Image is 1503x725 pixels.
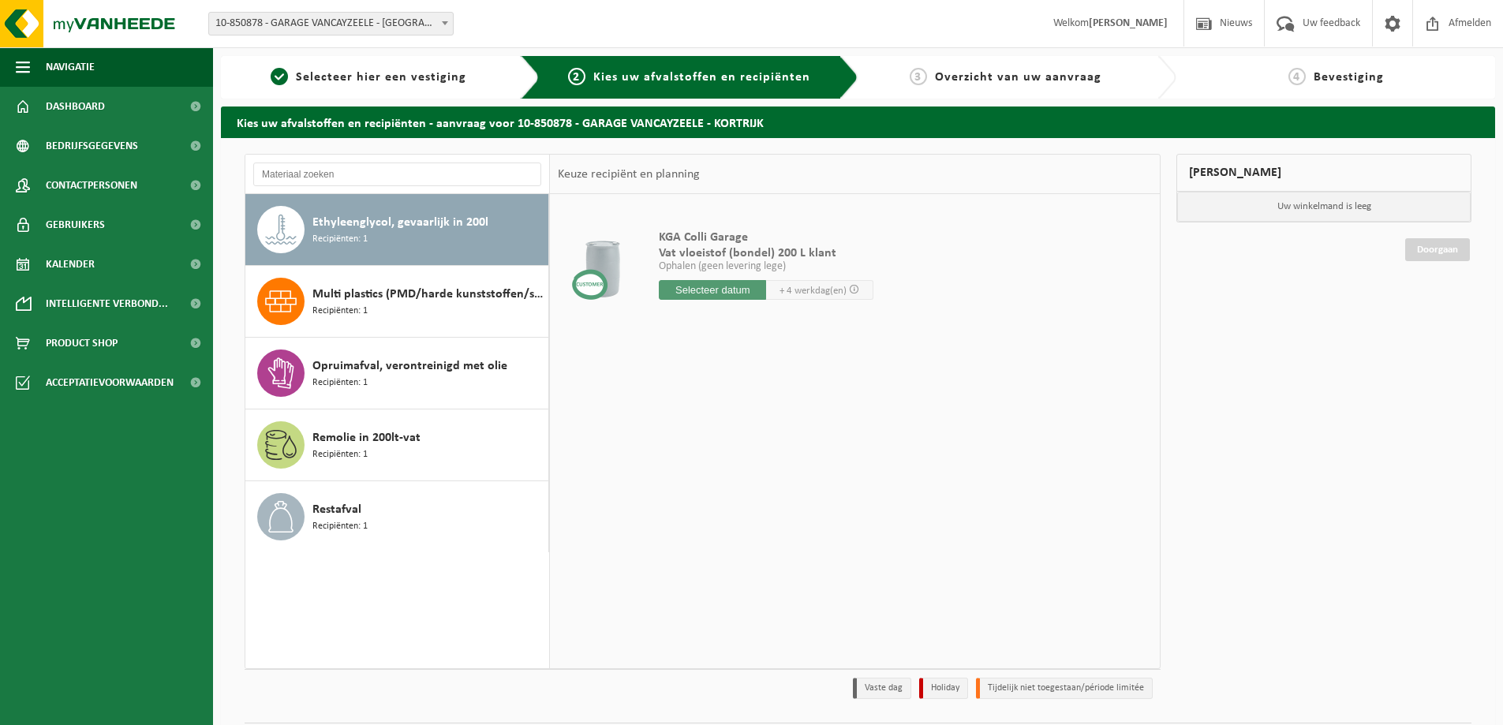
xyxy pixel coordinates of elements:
[46,363,174,402] span: Acceptatievoorwaarden
[1177,192,1471,222] p: Uw winkelmand is leeg
[659,261,873,272] p: Ophalen (geen levering lege)
[271,68,288,85] span: 1
[46,166,137,205] span: Contactpersonen
[46,126,138,166] span: Bedrijfsgegevens
[46,47,95,87] span: Navigatie
[245,266,549,338] button: Multi plastics (PMD/harde kunststoffen/spanbanden/EPS/folie naturel/folie gemengd) Recipiënten: 1
[659,280,766,300] input: Selecteer datum
[1405,238,1470,261] a: Doorgaan
[312,285,544,304] span: Multi plastics (PMD/harde kunststoffen/spanbanden/EPS/folie naturel/folie gemengd)
[935,71,1101,84] span: Overzicht van uw aanvraag
[296,71,466,84] span: Selecteer hier een vestiging
[853,678,911,699] li: Vaste dag
[910,68,927,85] span: 3
[312,447,368,462] span: Recipiënten: 1
[1089,17,1168,29] strong: [PERSON_NAME]
[1314,71,1384,84] span: Bevestiging
[312,428,421,447] span: Remolie in 200lt-vat
[312,500,361,519] span: Restafval
[780,286,847,296] span: + 4 werkdag(en)
[312,304,368,319] span: Recipiënten: 1
[312,232,368,247] span: Recipiënten: 1
[245,338,549,409] button: Opruimafval, verontreinigd met olie Recipiënten: 1
[209,13,453,35] span: 10-850878 - GARAGE VANCAYZEELE - KORTRIJK
[312,357,507,376] span: Opruimafval, verontreinigd met olie
[245,194,549,266] button: Ethyleenglycol, gevaarlijk in 200l Recipiënten: 1
[245,481,549,552] button: Restafval Recipiënten: 1
[312,519,368,534] span: Recipiënten: 1
[976,678,1153,699] li: Tijdelijk niet toegestaan/période limitée
[245,409,549,481] button: Remolie in 200lt-vat Recipiënten: 1
[312,376,368,391] span: Recipiënten: 1
[208,12,454,36] span: 10-850878 - GARAGE VANCAYZEELE - KORTRIJK
[221,107,1495,137] h2: Kies uw afvalstoffen en recipiënten - aanvraag voor 10-850878 - GARAGE VANCAYZEELE - KORTRIJK
[919,678,968,699] li: Holiday
[312,213,488,232] span: Ethyleenglycol, gevaarlijk in 200l
[46,323,118,363] span: Product Shop
[46,87,105,126] span: Dashboard
[659,245,873,261] span: Vat vloeistof (bondel) 200 L klant
[46,245,95,284] span: Kalender
[229,68,508,87] a: 1Selecteer hier een vestiging
[1288,68,1306,85] span: 4
[46,205,105,245] span: Gebruikers
[1176,154,1471,192] div: [PERSON_NAME]
[659,230,873,245] span: KGA Colli Garage
[593,71,810,84] span: Kies uw afvalstoffen en recipiënten
[550,155,708,194] div: Keuze recipiënt en planning
[568,68,585,85] span: 2
[46,284,168,323] span: Intelligente verbond...
[253,163,541,186] input: Materiaal zoeken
